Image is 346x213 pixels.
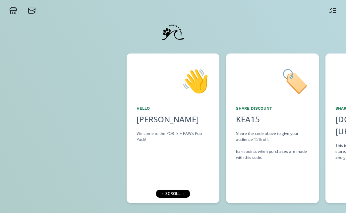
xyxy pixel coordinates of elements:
div: Share Discount [236,105,309,111]
div: 👋 [137,63,209,97]
div: Welcome to the PORTS + PAWS Pup Pack! [137,131,209,143]
div: ← scroll → [156,190,190,198]
div: Share the code above to give your audience 15% off. Earn points when purchases are made with this... [236,131,309,160]
div: [PERSON_NAME] [137,113,209,125]
div: KEA15 [236,113,260,125]
img: 3tHQrn6uuTer [161,20,186,45]
div: Hello [137,105,209,111]
div: 🏷️ [236,63,309,97]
